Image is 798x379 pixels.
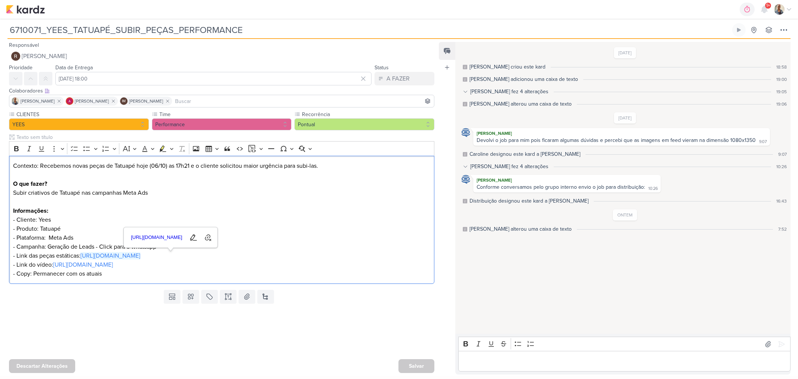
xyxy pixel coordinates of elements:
[470,163,548,170] div: [PERSON_NAME] fez 4 alterações
[461,175,470,184] img: Caroline Traven De Andrade
[463,227,467,231] div: Este log é visível à todos no kard
[55,72,372,85] input: Select a date
[458,337,791,351] div: Editor toolbar
[470,88,548,95] div: [PERSON_NAME] fez 4 alterações
[9,118,149,130] button: YEES
[21,98,55,104] span: [PERSON_NAME]
[648,186,658,192] div: 10:26
[475,176,659,184] div: [PERSON_NAME]
[477,137,756,143] div: Devolvi o job para mim pois ficaram algumas dúvidas e percebi que as imagens em feed vieram na di...
[778,151,787,158] div: 9:07
[470,63,545,71] div: Caroline criou este kard
[16,110,149,118] label: CLIENTES
[774,4,785,15] img: Iara Santos
[776,88,787,95] div: 19:05
[12,97,19,105] img: Iara Santos
[294,118,434,130] button: Pontual
[55,64,93,71] label: Data de Entrega
[776,101,787,107] div: 19:06
[736,27,742,33] div: Ligar relógio
[9,156,434,284] div: Editor editing area: main
[9,87,434,95] div: Colaboradores
[152,118,292,130] button: Performance
[128,232,185,243] a: [URL][DOMAIN_NAME]
[463,77,467,82] div: Este log é visível à todos no kard
[13,161,431,278] p: Contexto: Recebemos novas peças de Tatuapé hoje (06/10) as 17h21 e o cliente solicitou maior urgê...
[129,233,185,242] span: [URL][DOMAIN_NAME]
[776,64,787,70] div: 18:58
[461,128,470,137] img: Caroline Traven De Andrade
[9,64,33,71] label: Prioridade
[15,133,434,141] input: Texto sem título
[776,163,787,170] div: 10:26
[9,49,434,63] button: [PERSON_NAME]
[463,152,467,157] div: Este log é visível à todos no kard
[470,100,572,108] div: Caroline alterou uma caixa de texto
[463,102,467,106] div: Este log é visível à todos no kard
[11,52,20,61] img: Rafael Dornelles
[80,252,140,260] a: [URL][DOMAIN_NAME]
[374,72,434,85] button: A FAZER
[374,64,389,71] label: Status
[6,5,45,14] img: kardz.app
[778,226,787,233] div: 7:52
[470,150,580,158] div: Caroline designou este kard a Caroline
[75,98,109,104] span: [PERSON_NAME]
[129,98,163,104] span: [PERSON_NAME]
[776,76,787,83] div: 19:00
[470,225,572,233] div: Caroline alterou uma caixa de texto
[53,261,113,269] a: [URL][DOMAIN_NAME]
[7,23,731,37] input: Kard Sem Título
[470,197,588,205] div: Distribuição designou este kard a Rafael
[463,199,467,203] div: Este log é visível à todos no kard
[477,184,645,190] div: Conforme conversamos pelo grupo interno envio o job para distribuição:
[776,198,787,204] div: 16:43
[66,97,73,105] img: Alessandra Gomes
[159,110,292,118] label: Time
[759,139,767,145] div: 9:07
[463,65,467,69] div: Este log é visível à todos no kard
[22,52,67,61] span: [PERSON_NAME]
[13,207,48,215] strong: Informações:
[301,110,434,118] label: Recorrência
[470,75,578,83] div: Caroline adicionou uma caixa de texto
[475,130,768,137] div: [PERSON_NAME]
[120,97,128,105] div: Isabella Machado Guimarães
[766,3,770,9] span: 9+
[13,180,47,188] strong: O que fazer?
[458,351,791,372] div: Editor editing area: main
[174,97,432,106] input: Buscar
[386,74,410,83] div: A FAZER
[122,100,126,103] p: IM
[9,42,39,48] label: Responsável
[9,141,434,156] div: Editor toolbar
